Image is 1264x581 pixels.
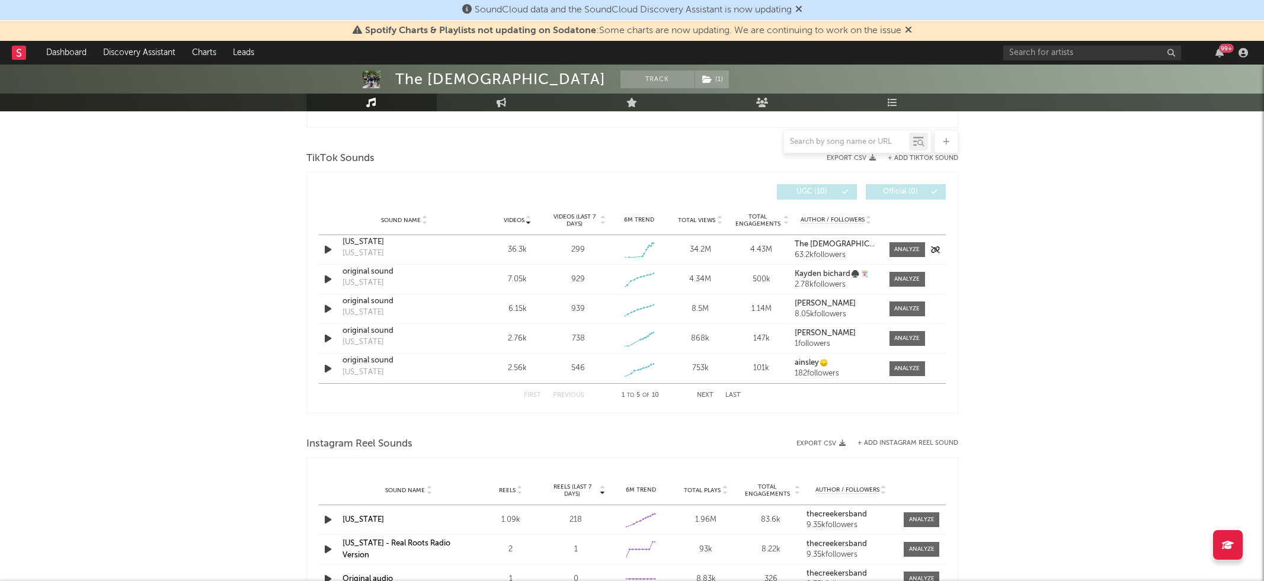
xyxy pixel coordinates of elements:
[620,70,695,88] button: Track
[795,340,877,348] div: 1 followers
[612,486,671,495] div: 6M Trend
[795,240,877,249] a: The [DEMOGRAPHIC_DATA]
[490,362,545,374] div: 2.56k
[306,437,412,451] span: Instagram Reel Sounds
[807,570,895,578] a: thecreekersband
[571,362,585,374] div: 546
[343,266,466,278] a: original sound
[857,440,958,447] button: + Add Instagram Reel Sound
[795,310,877,319] div: 8.05k followers
[785,188,839,195] span: UGC ( 10 )
[795,270,877,278] a: Kayden bichard♠️🃏
[673,274,728,285] div: 4.34M
[546,514,606,526] div: 218
[343,277,384,289] div: [US_STATE]
[734,213,782,227] span: Total Engagements
[795,329,877,338] a: [PERSON_NAME]
[807,570,867,577] strong: thecreekersband
[697,392,713,399] button: Next
[905,26,912,36] span: Dismiss
[38,41,95,65] a: Dashboard
[734,244,789,256] div: 4.43M
[795,300,877,308] a: [PERSON_NAME]
[795,270,869,278] strong: Kayden bichard♠️🃏
[734,274,789,285] div: 500k
[876,155,958,162] button: + Add TikTok Sound
[553,392,584,399] button: Previous
[184,41,225,65] a: Charts
[612,216,667,224] div: 6M Trend
[784,137,909,147] input: Search by song name or URL
[777,184,857,200] button: UGC(10)
[343,516,384,524] a: [US_STATE]
[676,514,735,526] div: 1.96M
[1003,46,1181,60] input: Search for artists
[490,333,545,345] div: 2.76k
[571,244,585,256] div: 299
[673,244,728,256] div: 34.2M
[795,359,877,367] a: ainsley🙂‍↕️
[343,248,384,259] div: [US_STATE]
[395,70,606,88] div: The [DEMOGRAPHIC_DATA]
[504,217,524,224] span: Videos
[95,41,184,65] a: Discovery Assistant
[795,359,828,367] strong: ainsley🙂‍↕️
[734,362,789,374] div: 101k
[676,544,735,556] div: 93k
[481,514,540,526] div: 1.09k
[551,213,599,227] span: Videos (last 7 days)
[546,544,606,556] div: 1
[741,514,801,526] div: 83.6k
[571,303,585,315] div: 939
[343,296,466,307] a: original sound
[795,300,856,307] strong: [PERSON_NAME]
[571,274,585,285] div: 929
[673,362,728,374] div: 753k
[642,393,649,398] span: of
[475,5,792,15] span: SoundCloud data and the SoundCloud Discovery Assistant is now updating
[695,70,729,88] button: (1)
[1219,44,1234,53] div: 99 +
[795,329,856,337] strong: [PERSON_NAME]
[846,440,958,447] div: + Add Instagram Reel Sound
[795,251,877,259] div: 63.2k followers
[490,303,545,315] div: 6.15k
[695,70,729,88] span: ( 1 )
[343,325,466,337] a: original sound
[490,274,545,285] div: 7.05k
[673,333,728,345] div: 868k
[684,487,721,494] span: Total Plays
[524,392,541,399] button: First
[365,26,901,36] span: : Some charts are now updating. We are continuing to work on the issue
[499,487,516,494] span: Reels
[343,355,466,367] a: original sound
[741,544,801,556] div: 8.22k
[490,244,545,256] div: 36.3k
[734,333,789,345] div: 147k
[343,336,384,348] div: [US_STATE]
[734,303,789,315] div: 1.14M
[796,440,846,447] button: Export CSV
[807,511,867,518] strong: thecreekersband
[725,392,741,399] button: Last
[795,370,877,378] div: 182 followers
[642,107,649,113] span: of
[225,41,263,65] a: Leads
[678,217,715,224] span: Total Views
[381,217,421,224] span: Sound Name
[546,483,599,497] span: Reels (last 7 days)
[627,393,634,398] span: to
[343,367,384,378] div: [US_STATE]
[741,483,793,497] span: Total Engagements
[807,511,895,519] a: thecreekersband
[343,540,450,559] a: [US_STATE] - Real Roots Radio Version
[365,26,596,36] span: Spotify Charts & Playlists not updating on Sodatone
[343,307,384,319] div: [US_STATE]
[572,333,585,345] div: 738
[343,236,466,248] a: [US_STATE]
[306,152,375,166] span: TikTok Sounds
